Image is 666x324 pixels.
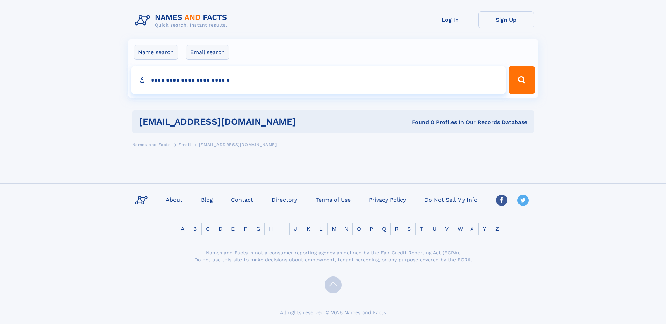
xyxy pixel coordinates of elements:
[517,195,529,206] img: Twitter
[178,140,191,149] a: Email
[491,225,503,232] a: Z
[441,225,453,232] a: V
[328,225,341,232] a: M
[428,225,441,232] a: U
[132,11,233,30] img: Logo Names and Facts
[391,225,403,232] a: R
[466,225,478,232] a: X
[189,225,201,232] a: B
[132,140,171,149] a: Names and Facts
[453,225,467,232] a: W
[265,225,277,232] a: H
[132,309,534,316] div: All rights reserved © 2025 Names and Facts
[139,117,354,126] h1: [EMAIL_ADDRESS][DOMAIN_NAME]
[239,225,251,232] a: F
[354,118,527,126] div: Found 0 Profiles In Our Records Database
[496,195,507,206] img: Facebook
[340,225,353,232] a: N
[214,225,227,232] a: D
[198,194,216,204] a: Blog
[134,45,178,60] label: Name search
[228,194,256,204] a: Contact
[199,142,277,147] span: [EMAIL_ADDRESS][DOMAIN_NAME]
[509,66,535,94] button: Search Button
[252,225,265,232] a: G
[313,194,353,204] a: Terms of Use
[403,225,415,232] a: S
[378,225,391,232] a: Q
[479,225,490,232] a: Y
[177,225,189,232] a: A
[315,225,327,232] a: L
[202,225,214,232] a: C
[277,225,287,232] a: I
[163,194,185,204] a: About
[269,194,300,204] a: Directory
[422,194,480,204] a: Do Not Sell My Info
[193,249,473,263] div: Names and Facts is not a consumer reporting agency as defined by the Fair Credit Reporting Act (F...
[353,225,365,232] a: O
[478,11,534,28] a: Sign Up
[302,225,315,232] a: K
[422,11,478,28] a: Log In
[227,225,239,232] a: E
[290,225,301,232] a: J
[416,225,428,232] a: T
[178,142,191,147] span: Email
[365,225,377,232] a: P
[366,194,409,204] a: Privacy Policy
[186,45,229,60] label: Email search
[131,66,506,94] input: search input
